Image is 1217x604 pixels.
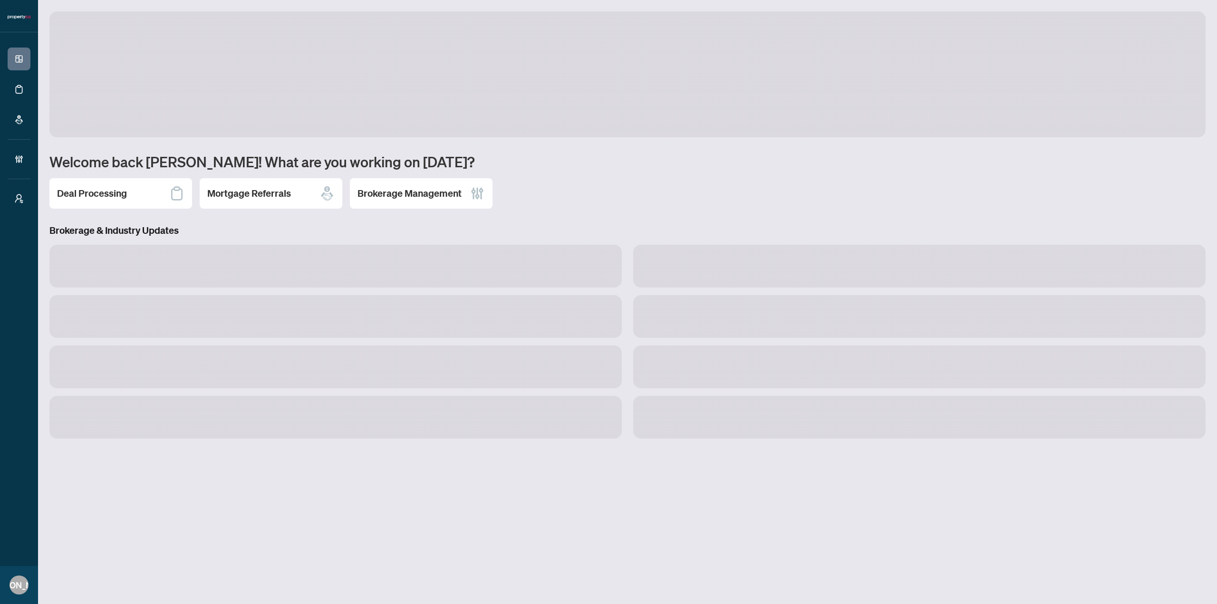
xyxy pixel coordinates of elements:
[207,187,291,200] h2: Mortgage Referrals
[8,14,30,20] img: logo
[49,224,1206,237] h3: Brokerage & Industry Updates
[49,153,1206,171] h1: Welcome back [PERSON_NAME]! What are you working on [DATE]?
[14,194,24,203] span: user-switch
[357,187,462,200] h2: Brokerage Management
[57,187,127,200] h2: Deal Processing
